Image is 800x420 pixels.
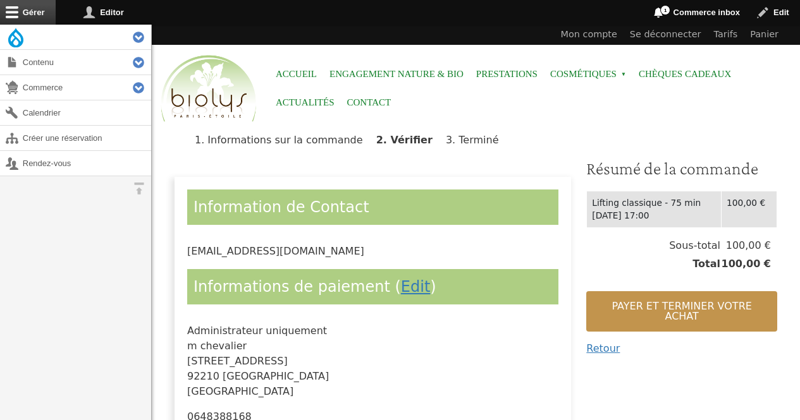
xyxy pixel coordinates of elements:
h3: Résumé de la commande [586,158,777,179]
img: Accueil [158,53,259,125]
time: [DATE] 17:00 [592,210,649,220]
a: Se déconnecter [624,25,708,45]
a: Contact [347,88,391,117]
span: m [187,340,197,352]
span: Information de Contact [194,198,369,216]
a: Actualités [276,88,335,117]
span: Cosmétiques [550,60,626,88]
li: Terminé [446,134,509,146]
span: 92210 [187,370,219,382]
li: Vérifier [376,134,443,146]
button: Orientation horizontale [126,176,151,201]
a: Panier [744,25,785,45]
a: Chèques cadeaux [639,60,731,88]
span: chevalier [200,340,247,352]
span: [GEOGRAPHIC_DATA] [187,385,293,397]
span: » [621,72,626,77]
a: Accueil [276,60,317,88]
span: Sous-total [669,238,720,253]
span: [STREET_ADDRESS] [187,355,288,367]
span: 100,00 € [720,238,771,253]
a: Mon compte [555,25,624,45]
span: 1 [660,5,670,15]
button: Payer et terminer votre achat [586,291,777,332]
a: Prestations [476,60,538,88]
li: Informations sur la commande [195,134,373,146]
span: Informations de paiement ( ) [194,278,436,296]
span: Total [692,256,720,272]
span: [GEOGRAPHIC_DATA] [223,370,329,382]
a: Tarifs [708,25,744,45]
header: Entête du site [152,25,800,133]
div: [EMAIL_ADDRESS][DOMAIN_NAME] [187,244,558,259]
a: Retour [586,342,620,354]
a: Engagement Nature & Bio [329,60,464,88]
div: Lifting classique - 75 min [592,196,716,210]
a: Edit [401,278,430,296]
span: 100,00 € [720,256,771,272]
td: 100,00 € [722,191,777,227]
